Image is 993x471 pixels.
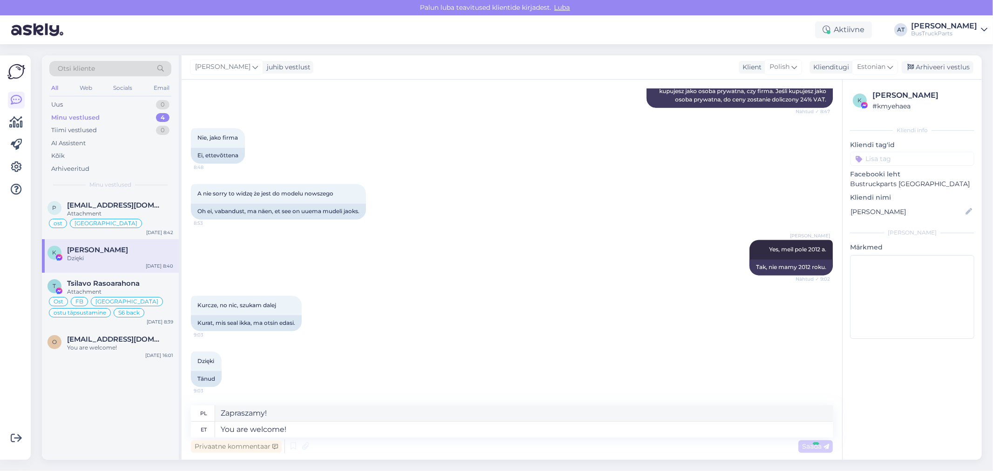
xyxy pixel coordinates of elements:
div: Dzięki [67,254,173,262]
div: Mogę dać Ci 5% zniżki. Zależy to również od tego, czy kupujesz jako osoba prywatna, czy firma. Je... [647,75,833,108]
input: Lisa tag [850,152,974,166]
p: Märkmed [850,242,974,252]
div: [DATE] 8:40 [146,262,173,269]
img: Askly Logo [7,63,25,81]
div: [DATE] 8:39 [147,318,173,325]
span: p [53,204,57,211]
span: Nähtud ✓ 9:02 [795,276,830,283]
div: Kliendi info [850,126,974,135]
div: Tiimi vestlused [51,126,97,135]
span: A nie sorry to widzę że jest do modelu nowszego [197,190,333,197]
a: [PERSON_NAME]BusTruckParts [911,22,987,37]
span: Estonian [857,62,885,72]
div: Ei, ettevõttena [191,148,245,163]
span: K [53,249,57,256]
div: Klient [739,62,762,72]
div: [PERSON_NAME] [911,22,977,30]
div: juhib vestlust [263,62,311,72]
div: 0 [156,100,169,109]
div: [PERSON_NAME] [872,90,972,101]
div: Tak, nie mamy 2012 roku. [750,259,833,275]
div: Klienditugi [810,62,849,72]
div: 4 [156,113,169,122]
span: Nähtud ✓ 8:47 [795,108,830,115]
span: [PERSON_NAME] [790,232,830,239]
div: Arhiveeritud [51,164,89,174]
span: 8:48 [194,164,229,171]
div: Aktiivne [815,21,872,38]
span: Nie, jako firma [197,134,238,141]
span: [GEOGRAPHIC_DATA] [95,299,158,304]
span: 9:03 [194,387,229,394]
div: Uus [51,100,63,109]
div: BusTruckParts [911,30,977,37]
div: Minu vestlused [51,113,100,122]
div: AI Assistent [51,139,86,148]
div: Kurat, mis seal ikka, ma otsin edasi. [191,315,302,331]
div: Web [78,82,94,94]
span: k [858,97,862,104]
span: olgalizeth03@gmail.com [67,335,164,343]
span: S6 back [118,310,140,316]
div: Oh ei, vabandust, ma näen, et see on uuema mudeli jaoks. [191,203,366,219]
span: Kurcze, no nic, szukam dalej [197,302,276,309]
div: [DATE] 8:42 [146,229,173,236]
span: Polish [770,62,790,72]
span: [GEOGRAPHIC_DATA] [74,221,137,226]
div: [PERSON_NAME] [850,229,974,237]
div: Tänud [191,371,222,387]
span: Konrad Zawadka [67,246,128,254]
span: Dzięki [197,357,214,364]
input: Lisa nimi [851,207,964,217]
div: Socials [111,82,134,94]
span: T [53,283,56,289]
div: Attachment [67,209,173,218]
span: Yes, meil pole 2012 a. [769,246,826,253]
span: pecas@mssassistencia.pt [67,201,164,209]
span: ostu täpsustamine [54,310,106,316]
div: Arhiveeri vestlus [902,61,973,74]
div: You are welcome! [67,343,173,352]
span: o [52,338,57,345]
p: Facebooki leht [850,169,974,179]
span: FB [75,299,83,304]
div: All [49,82,60,94]
span: [PERSON_NAME] [195,62,250,72]
p: Kliendi nimi [850,193,974,202]
span: Luba [552,3,573,12]
div: # kmyehaea [872,101,972,111]
div: 0 [156,126,169,135]
span: 8:53 [194,220,229,227]
span: Otsi kliente [58,64,95,74]
p: Kliendi tag'id [850,140,974,150]
span: 9:03 [194,331,229,338]
div: [DATE] 16:01 [145,352,173,359]
div: Kõik [51,151,65,161]
p: Bustruckparts [GEOGRAPHIC_DATA] [850,179,974,189]
span: Minu vestlused [89,181,131,189]
span: Ost [54,299,63,304]
div: Email [152,82,171,94]
span: ost [54,221,62,226]
div: Attachment [67,288,173,296]
div: AT [894,23,907,36]
span: Tsilavo Rasoarahona [67,279,140,288]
